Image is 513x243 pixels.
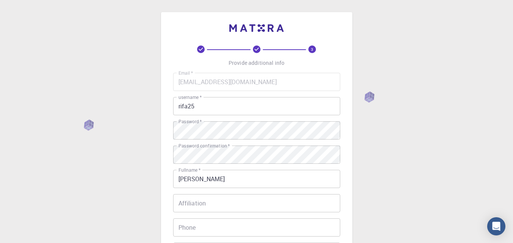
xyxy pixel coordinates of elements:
label: Email [178,70,193,76]
div: Open Intercom Messenger [487,217,505,235]
text: 3 [311,47,313,52]
p: Provide additional info [229,59,284,67]
label: username [178,94,202,100]
label: Password confirmation [178,143,230,149]
label: Fullname [178,167,200,173]
label: Password [178,118,202,125]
